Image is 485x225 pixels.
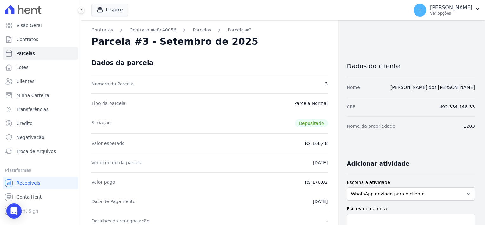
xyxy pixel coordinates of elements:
[390,85,475,90] a: [PERSON_NAME] dos [PERSON_NAME]
[17,106,49,112] span: Transferências
[3,117,78,130] a: Crédito
[295,119,328,127] span: Depositado
[419,8,422,12] span: T
[91,27,113,33] a: Contratos
[305,179,328,185] dd: R$ 170,02
[91,160,143,166] dt: Vencimento da parcela
[3,33,78,46] a: Contratos
[91,119,111,127] dt: Situação
[3,19,78,32] a: Visão Geral
[17,134,44,140] span: Negativação
[347,84,360,91] dt: Nome
[17,148,56,154] span: Troca de Arquivos
[3,75,78,88] a: Clientes
[17,194,42,200] span: Conta Hent
[347,179,475,186] label: Escolha a atividade
[3,191,78,203] a: Conta Hent
[17,50,35,57] span: Parcelas
[3,131,78,144] a: Negativação
[439,104,475,110] dd: 492.334.148-33
[347,62,475,70] h3: Dados do cliente
[17,78,34,85] span: Clientes
[3,145,78,158] a: Troca de Arquivos
[3,103,78,116] a: Transferências
[17,180,40,186] span: Recebíveis
[91,218,149,224] dt: Detalhes da renegociação
[347,104,355,110] dt: CPF
[430,11,472,16] p: Ver opções
[91,140,125,147] dt: Valor esperado
[347,206,475,212] label: Escreva uma nota
[130,27,176,33] a: Contrato #e8c40056
[3,47,78,60] a: Parcelas
[294,100,328,106] dd: Parcela Normal
[313,198,328,205] dd: [DATE]
[17,64,29,71] span: Lotes
[3,61,78,74] a: Lotes
[91,81,134,87] dt: Número da Parcela
[17,22,42,29] span: Visão Geral
[3,177,78,189] a: Recebíveis
[228,27,252,33] a: Parcela #3
[17,36,38,43] span: Contratos
[409,1,485,19] button: T [PERSON_NAME] Ver opções
[305,140,328,147] dd: R$ 166,48
[3,89,78,102] a: Minha Carteira
[91,100,126,106] dt: Tipo da parcela
[347,123,395,129] dt: Nome da propriedade
[347,160,409,167] h3: Adicionar atividade
[91,59,153,66] div: Dados da parcela
[313,160,328,166] dd: [DATE]
[463,123,475,129] dd: 1203
[5,167,76,174] div: Plataformas
[430,4,472,11] p: [PERSON_NAME]
[91,198,136,205] dt: Data de Pagamento
[326,218,328,224] dd: -
[91,179,115,185] dt: Valor pago
[6,203,22,219] div: Open Intercom Messenger
[193,27,211,33] a: Parcelas
[91,36,258,47] h2: Parcela #3 - Setembro de 2025
[91,27,328,33] nav: Breadcrumb
[91,4,128,16] button: Inspire
[17,92,49,99] span: Minha Carteira
[17,120,33,126] span: Crédito
[325,81,328,87] dd: 3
